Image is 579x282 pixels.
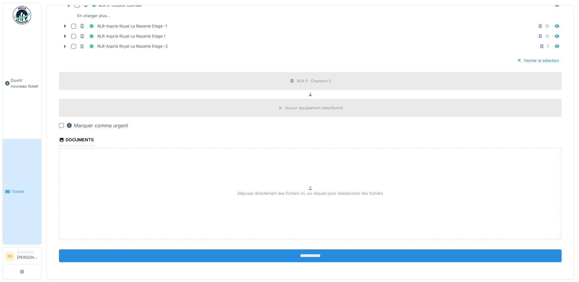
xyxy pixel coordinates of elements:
div: Fermer le sélecteur [514,56,562,65]
div: RLR-Aspria Royal La Rasante Etage 1 [80,32,165,40]
img: Badge_color-CXgf-gQk.svg [13,6,31,24]
div: En charger plus… [75,12,113,20]
p: Déposez directement des fichiers ici, ou cliquez pour sélectionner des fichiers [237,190,383,196]
span: Ouvrir nouveau ticket [11,78,39,89]
div: RLR 0 -Chambre 2 [297,78,331,84]
div: Demandeur [17,250,39,254]
a: BD Demandeur[PERSON_NAME] [5,250,39,264]
div: RLR-Aspria Royal La Rasante Etage -2 [80,42,168,50]
div: Aucun équipement sélectionné [285,105,343,111]
div: 5 [547,43,549,49]
li: BD [5,252,14,261]
div: Documents [59,135,94,146]
div: RLR-Aspria Royal La Rasante Etage -1 [80,22,167,30]
div: RLR 0 -Couloir Coiffeur [83,2,142,9]
a: Tickets [3,139,41,244]
div: 10 [545,23,549,29]
a: Ouvrir nouveau ticket [3,28,41,139]
li: [PERSON_NAME] [17,250,39,263]
div: Marquer comme urgent [66,122,128,129]
span: Tickets [11,189,39,194]
div: 12 [545,33,549,39]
